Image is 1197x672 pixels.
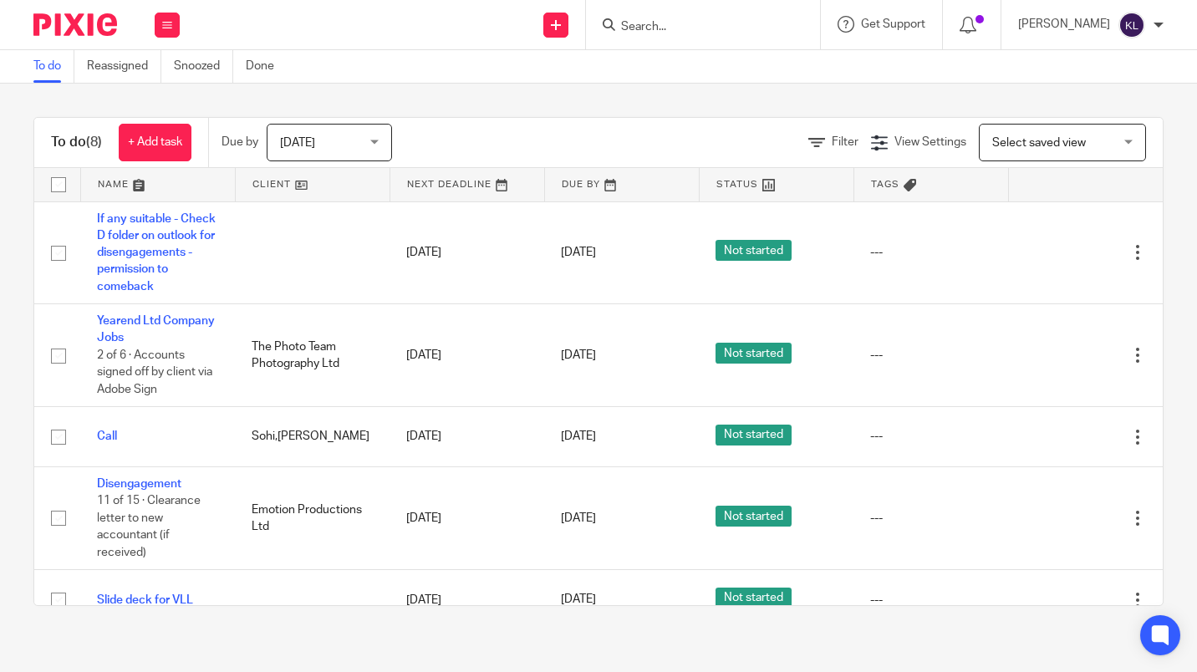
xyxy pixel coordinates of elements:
a: If any suitable - Check D folder on outlook for disengagements - permission to comeback [97,213,216,293]
span: 11 of 15 · Clearance letter to new accountant (if received) [97,495,201,558]
span: [DATE] [561,247,596,258]
div: --- [870,428,991,445]
img: Pixie [33,13,117,36]
div: --- [870,347,991,364]
a: Reassigned [87,50,161,83]
div: --- [870,510,991,527]
h1: To do [51,134,102,151]
td: [DATE] [390,407,544,466]
a: Snoozed [174,50,233,83]
span: Select saved view [992,137,1086,149]
input: Search [619,20,770,35]
td: [DATE] [390,466,544,570]
span: [DATE] [561,349,596,361]
td: [DATE] [390,570,544,629]
span: Not started [716,425,792,445]
span: Not started [716,506,792,527]
span: 2 of 6 · Accounts signed off by client via Adobe Sign [97,349,212,395]
span: View Settings [894,136,966,148]
span: [DATE] [280,137,315,149]
a: Yearend Ltd Company Jobs [97,315,215,344]
img: svg%3E [1118,12,1145,38]
a: + Add task [119,124,191,161]
span: Tags [871,180,899,189]
span: Not started [716,240,792,261]
a: Call [97,430,117,442]
span: [DATE] [561,594,596,606]
span: [DATE] [561,512,596,524]
a: To do [33,50,74,83]
td: [DATE] [390,201,544,304]
span: Not started [716,343,792,364]
a: Done [246,50,287,83]
div: --- [870,244,991,261]
span: Not started [716,588,792,608]
div: --- [870,592,991,608]
span: Filter [832,136,858,148]
a: Disengagement [97,478,181,490]
td: The Photo Team Photography Ltd [235,304,390,407]
td: Sohi,[PERSON_NAME] [235,407,390,466]
p: [PERSON_NAME] [1018,16,1110,33]
span: [DATE] [561,431,596,443]
td: Emotion Productions Ltd [235,466,390,570]
span: (8) [86,135,102,149]
a: Slide deck for VLL [97,594,193,606]
td: [DATE] [390,304,544,407]
span: Get Support [861,18,925,30]
p: Due by [222,134,258,150]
